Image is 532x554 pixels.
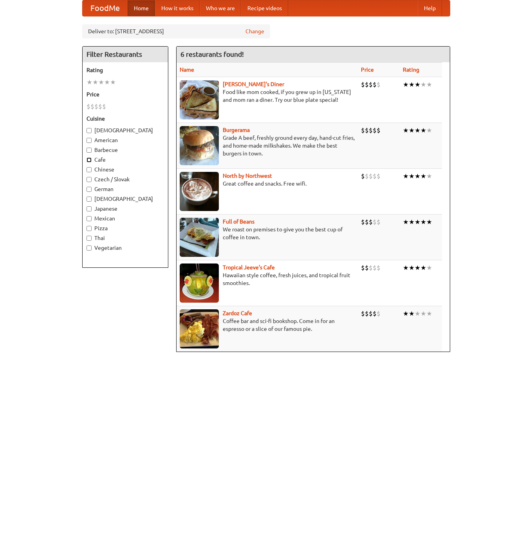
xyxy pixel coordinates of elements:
[87,216,92,221] input: Mexican
[98,78,104,87] li: ★
[415,218,420,226] li: ★
[403,67,419,73] a: Rating
[377,309,381,318] li: $
[241,0,288,16] a: Recipe videos
[365,263,369,272] li: $
[110,78,116,87] li: ★
[418,0,442,16] a: Help
[361,126,365,135] li: $
[180,218,219,257] img: beans.jpg
[409,126,415,135] li: ★
[87,245,92,251] input: Vegetarian
[87,197,92,202] input: [DEMOGRAPHIC_DATA]
[87,187,92,192] input: German
[426,263,432,272] li: ★
[403,309,409,318] li: ★
[180,80,219,119] img: sallys.jpg
[180,263,219,303] img: jeeves.jpg
[82,24,270,38] div: Deliver to: [STREET_ADDRESS]
[83,0,128,16] a: FoodMe
[361,80,365,89] li: $
[87,224,164,232] label: Pizza
[180,226,355,241] p: We roast on premises to give you the best cup of coffee in town.
[87,78,92,87] li: ★
[369,309,373,318] li: $
[87,66,164,74] h5: Rating
[373,218,377,226] li: $
[377,80,381,89] li: $
[420,126,426,135] li: ★
[223,218,254,225] b: Full of Beans
[98,102,102,111] li: $
[365,80,369,89] li: $
[87,206,92,211] input: Japanese
[409,309,415,318] li: ★
[415,80,420,89] li: ★
[87,157,92,162] input: Cafe
[180,180,355,188] p: Great coffee and snacks. Free wifi.
[87,146,164,154] label: Barbecue
[87,156,164,164] label: Cafe
[104,78,110,87] li: ★
[365,126,369,135] li: $
[369,218,373,226] li: $
[420,218,426,226] li: ★
[223,264,275,271] a: Tropical Jeeve's Cafe
[87,195,164,203] label: [DEMOGRAPHIC_DATA]
[180,51,244,58] ng-pluralize: 6 restaurants found!
[403,126,409,135] li: ★
[180,317,355,333] p: Coffee bar and sci-fi bookshop. Come in for an espresso or a slice of our famous pie.
[369,80,373,89] li: $
[87,205,164,213] label: Japanese
[403,172,409,180] li: ★
[87,167,92,172] input: Chinese
[87,177,92,182] input: Czech / Slovak
[87,244,164,252] label: Vegetarian
[223,127,250,133] a: Burgerama
[87,90,164,98] h5: Price
[426,172,432,180] li: ★
[420,309,426,318] li: ★
[377,172,381,180] li: $
[180,67,194,73] a: Name
[415,309,420,318] li: ★
[426,126,432,135] li: ★
[369,263,373,272] li: $
[361,67,374,73] a: Price
[415,263,420,272] li: ★
[361,309,365,318] li: $
[409,263,415,272] li: ★
[373,126,377,135] li: $
[426,218,432,226] li: ★
[361,263,365,272] li: $
[365,172,369,180] li: $
[87,175,164,183] label: Czech / Slovak
[377,263,381,272] li: $
[87,185,164,193] label: German
[87,148,92,153] input: Barbecue
[94,102,98,111] li: $
[409,80,415,89] li: ★
[415,172,420,180] li: ★
[403,263,409,272] li: ★
[87,115,164,123] h5: Cuisine
[373,80,377,89] li: $
[180,126,219,165] img: burgerama.jpg
[361,172,365,180] li: $
[365,218,369,226] li: $
[180,134,355,157] p: Grade A beef, freshly ground every day, hand-cut fries, and home-made milkshakes. We make the bes...
[409,172,415,180] li: ★
[369,172,373,180] li: $
[90,102,94,111] li: $
[180,271,355,287] p: Hawaiian style coffee, fresh juices, and tropical fruit smoothies.
[403,80,409,89] li: ★
[403,218,409,226] li: ★
[223,173,272,179] a: North by Northwest
[87,136,164,144] label: American
[87,102,90,111] li: $
[87,236,92,241] input: Thai
[223,310,252,316] b: Zardoz Cafe
[128,0,155,16] a: Home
